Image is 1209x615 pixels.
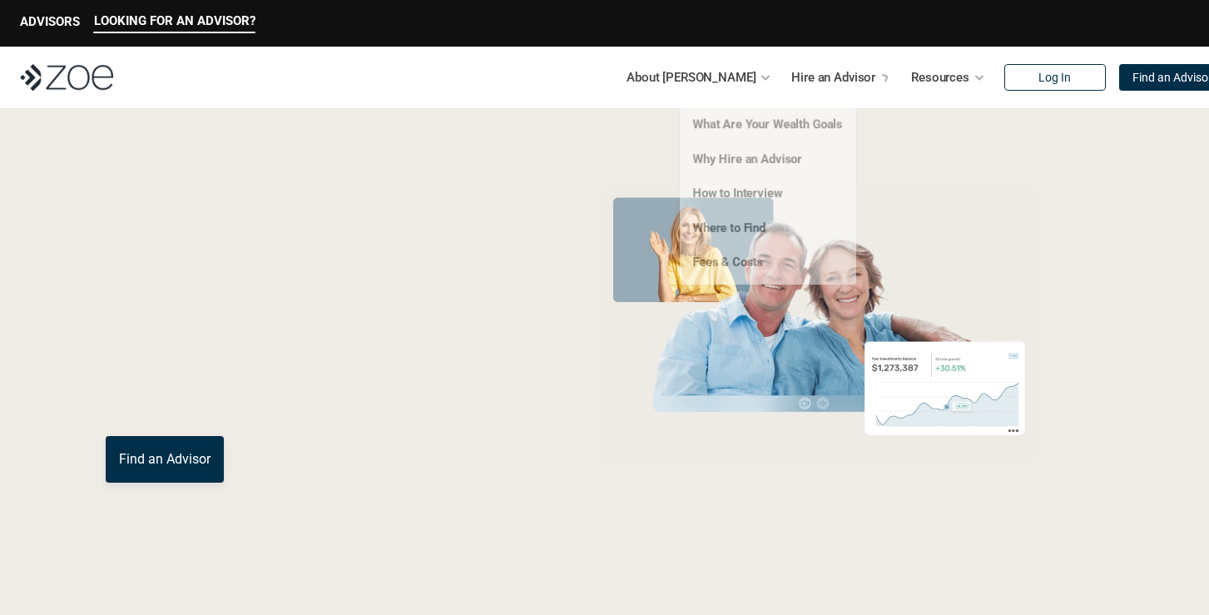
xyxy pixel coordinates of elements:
span: with a Financial Advisor [106,240,442,360]
p: You deserve an advisor you can trust. [PERSON_NAME], hire, and invest with vetted, fiduciary, fin... [106,376,535,416]
p: Find an Advisor [119,451,211,467]
a: Find an Advisor [106,436,224,483]
p: About [PERSON_NAME] [627,65,756,90]
a: Log In [1004,64,1106,91]
span: Grow Your Wealth [106,184,476,248]
p: ADVISORS [20,14,80,29]
p: Hire an Advisor [791,65,875,90]
em: The information in the visuals above is for illustrative purposes only and does not represent an ... [588,470,1050,479]
p: Log In [1038,71,1071,85]
p: LOOKING FOR AN ADVISOR? [94,13,255,28]
p: Resources [911,65,969,90]
img: Zoe Financial Hero Image [597,190,1041,460]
